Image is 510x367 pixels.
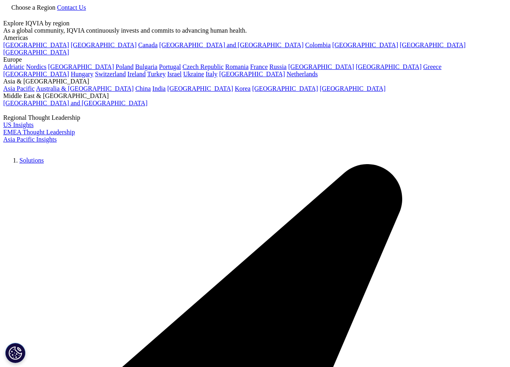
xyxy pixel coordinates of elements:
[167,85,233,92] a: [GEOGRAPHIC_DATA]
[3,63,24,70] a: Adriatic
[3,49,69,56] a: [GEOGRAPHIC_DATA]
[3,121,34,128] a: US Insights
[138,42,157,48] a: Canada
[36,85,134,92] a: Australia & [GEOGRAPHIC_DATA]
[95,71,126,77] a: Switzerland
[135,85,151,92] a: China
[3,71,69,77] a: [GEOGRAPHIC_DATA]
[235,85,250,92] a: Korea
[183,71,204,77] a: Ukraine
[219,71,285,77] a: [GEOGRAPHIC_DATA]
[128,71,146,77] a: Ireland
[159,42,303,48] a: [GEOGRAPHIC_DATA] and [GEOGRAPHIC_DATA]
[356,63,422,70] a: [GEOGRAPHIC_DATA]
[71,42,136,48] a: [GEOGRAPHIC_DATA]
[3,129,75,136] a: EMEA Thought Leadership
[3,114,507,121] div: Regional Thought Leadership
[5,343,25,363] button: Paramètres des cookies
[3,20,507,27] div: Explore IQVIA by region
[3,136,57,143] a: Asia Pacific Insights
[57,4,86,11] a: Contact Us
[71,71,93,77] a: Hungary
[19,157,44,164] a: Solutions
[206,71,217,77] a: Italy
[3,78,507,85] div: Asia & [GEOGRAPHIC_DATA]
[26,63,46,70] a: Nordics
[252,85,318,92] a: [GEOGRAPHIC_DATA]
[225,63,249,70] a: Romania
[11,4,55,11] span: Choose a Region
[3,27,507,34] div: As a global community, IQVIA continuously invests and commits to advancing human health.
[320,85,386,92] a: [GEOGRAPHIC_DATA]
[287,71,318,77] a: Netherlands
[305,42,331,48] a: Colombia
[183,63,224,70] a: Czech Republic
[152,85,166,92] a: India
[3,85,35,92] a: Asia Pacific
[159,63,181,70] a: Portugal
[250,63,268,70] a: France
[3,34,507,42] div: Americas
[3,100,147,106] a: [GEOGRAPHIC_DATA] and [GEOGRAPHIC_DATA]
[332,42,398,48] a: [GEOGRAPHIC_DATA]
[48,63,114,70] a: [GEOGRAPHIC_DATA]
[3,56,507,63] div: Europe
[3,42,69,48] a: [GEOGRAPHIC_DATA]
[288,63,354,70] a: [GEOGRAPHIC_DATA]
[135,63,157,70] a: Bulgaria
[3,92,507,100] div: Middle East & [GEOGRAPHIC_DATA]
[269,63,287,70] a: Russia
[147,71,166,77] a: Turkey
[423,63,441,70] a: Greece
[400,42,466,48] a: [GEOGRAPHIC_DATA]
[167,71,182,77] a: Israel
[115,63,133,70] a: Poland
